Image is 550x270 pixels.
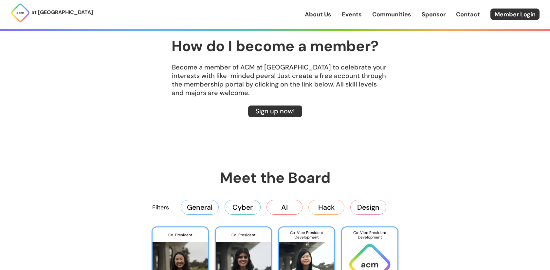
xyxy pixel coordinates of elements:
[10,3,93,23] a: at [GEOGRAPHIC_DATA]
[422,10,446,19] a: Sponsor
[456,10,480,19] a: Contact
[172,38,378,54] h2: How do I become a member?
[342,10,362,19] a: Events
[10,3,30,23] img: ACM Logo
[153,227,208,242] div: Co-President
[248,106,302,117] a: Sign up now!
[216,227,271,242] div: Co-President
[266,200,302,214] button: AI
[305,10,331,19] a: About Us
[279,227,334,242] div: Co-Vice President Development
[342,227,397,242] div: Co-Vice President Development
[118,168,432,187] h1: Meet the Board
[152,203,169,212] p: Filters
[308,200,344,214] button: Hack
[350,200,386,214] button: Design
[31,8,93,17] p: at [GEOGRAPHIC_DATA]
[490,9,540,20] a: Member Login
[181,200,219,214] button: General
[225,200,261,214] button: Cyber
[118,63,432,97] p: Become a member of ACM at [GEOGRAPHIC_DATA] to celebrate your interests with like-minded peers! J...
[372,10,411,19] a: Communities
